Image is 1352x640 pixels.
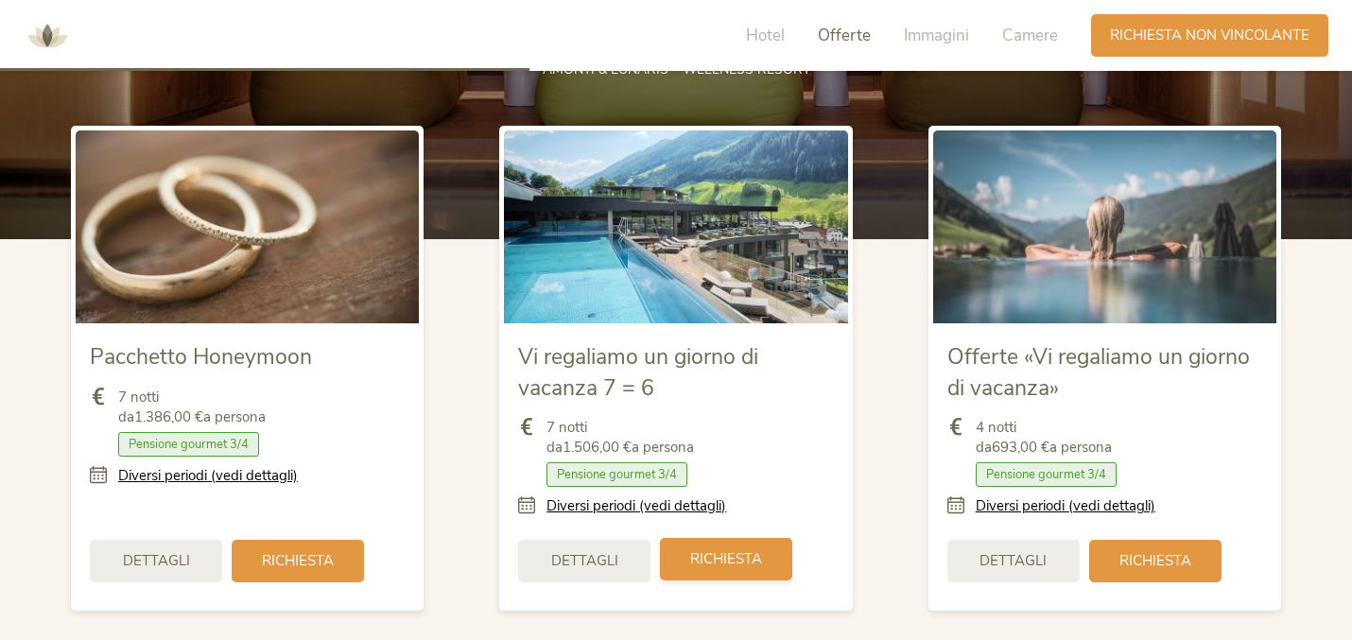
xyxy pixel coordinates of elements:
img: Offerte «Vi regaliamo un giorno di vacanza» [933,130,1276,323]
span: 7 notti da a persona [546,418,694,458]
b: 1.386,00 € [134,407,203,426]
a: AMONTI & LUNARIS Wellnessresort [19,28,76,42]
span: 7 notti da a persona [118,388,266,427]
span: Vi regaliamo un giorno di vacanza 7 = 6 [518,342,758,402]
span: 4 notti da a persona [976,418,1112,458]
span: Richiesta [690,549,762,569]
span: Pensione gourmet 3/4 [976,462,1117,487]
img: AMONTI & LUNARIS Wellnessresort [19,8,76,64]
span: Offerte [818,25,871,46]
img: Pacchetto Honeymoon [76,130,419,323]
span: Richiesta [262,551,334,571]
span: Camere [1002,25,1058,46]
span: Hotel [746,25,785,46]
a: Diversi periodi (vedi dettagli) [976,496,1155,516]
span: Dettagli [123,551,190,571]
span: Richiesta non vincolante [1110,26,1309,45]
span: Pensione gourmet 3/4 [546,462,687,487]
span: Immagini [904,25,969,46]
span: Dettagli [979,551,1047,571]
b: 1.506,00 € [563,438,632,457]
span: Dettagli [551,551,618,571]
span: Pacchetto Honeymoon [90,342,312,372]
img: Vi regaliamo un giorno di vacanza 7 = 6 [504,130,847,323]
a: Diversi periodi (vedi dettagli) [546,496,726,516]
b: 693,00 € [992,438,1049,457]
span: Offerte «Vi regaliamo un giorno di vacanza» [947,342,1250,402]
span: AMONTI & LUNARIS – wellness resort [543,61,810,78]
span: Richiesta [1119,551,1191,571]
a: Diversi periodi (vedi dettagli) [118,466,298,486]
span: Pensione gourmet 3/4 [118,432,259,457]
